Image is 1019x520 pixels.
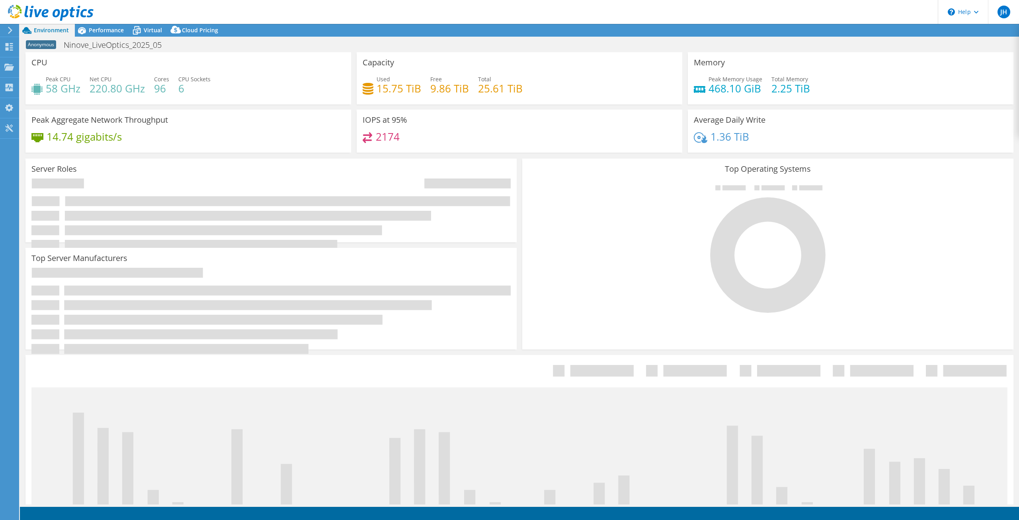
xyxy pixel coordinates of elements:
[998,6,1010,18] span: JH
[31,254,127,263] h3: Top Server Manufacturers
[528,165,1007,173] h3: Top Operating Systems
[31,165,77,173] h3: Server Roles
[178,84,211,93] h4: 6
[694,58,725,67] h3: Memory
[90,84,145,93] h4: 220.80 GHz
[31,58,47,67] h3: CPU
[182,26,218,34] span: Cloud Pricing
[694,116,765,124] h3: Average Daily Write
[363,116,407,124] h3: IOPS at 95%
[430,75,442,83] span: Free
[948,8,955,16] svg: \n
[46,84,80,93] h4: 58 GHz
[46,75,70,83] span: Peak CPU
[376,132,400,141] h4: 2174
[154,75,169,83] span: Cores
[90,75,111,83] span: Net CPU
[31,116,168,124] h3: Peak Aggregate Network Throughput
[89,26,124,34] span: Performance
[709,84,762,93] h4: 468.10 GiB
[34,26,69,34] span: Environment
[178,75,211,83] span: CPU Sockets
[709,75,762,83] span: Peak Memory Usage
[154,84,169,93] h4: 96
[430,84,469,93] h4: 9.86 TiB
[363,58,394,67] h3: Capacity
[47,132,122,141] h4: 14.74 gigabits/s
[377,84,421,93] h4: 15.75 TiB
[377,75,390,83] span: Used
[478,84,523,93] h4: 25.61 TiB
[771,84,810,93] h4: 2.25 TiB
[144,26,162,34] span: Virtual
[711,132,749,141] h4: 1.36 TiB
[60,41,174,49] h1: Ninove_LiveOptics_2025_05
[26,40,56,49] span: Anonymous
[478,75,491,83] span: Total
[771,75,808,83] span: Total Memory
